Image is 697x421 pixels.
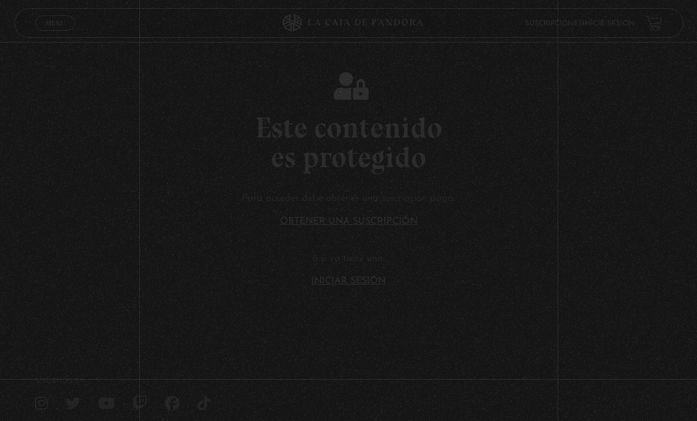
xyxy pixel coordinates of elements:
a: Iniciar Sesión [311,276,386,286]
span: Menu [45,19,65,27]
h4: SÍguenos en: [35,378,662,384]
a: Obtener una suscripción [280,217,418,226]
a: Inicie sesión [582,20,634,27]
a: View your shopping cart [646,15,662,31]
span: Cerrar [41,30,69,38]
a: Suscripciones [525,20,582,27]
